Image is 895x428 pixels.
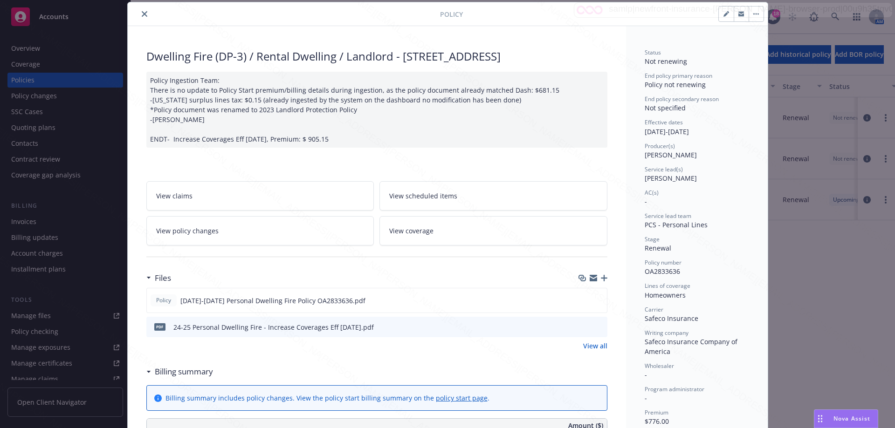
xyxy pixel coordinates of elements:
span: Renewal [645,244,671,252]
span: Not specified [645,103,686,112]
span: Producer(s) [645,142,675,150]
span: pdf [154,323,165,330]
div: Billing summary [146,366,213,378]
span: Carrier [645,306,663,313]
span: Writing company [645,329,688,337]
div: Billing summary includes policy changes. View the policy start billing summary on the . [165,393,489,403]
span: End policy primary reason [645,72,712,80]
span: Stage [645,235,660,243]
span: Service lead(s) [645,165,683,173]
span: Status [645,48,661,56]
span: End policy secondary reason [645,95,719,103]
span: View policy changes [156,226,219,236]
span: Service lead team [645,212,691,220]
span: View scheduled items [389,191,457,201]
span: Policy not renewing [645,80,706,89]
span: Wholesaler [645,362,674,370]
div: Files [146,272,171,284]
span: Program administrator [645,385,704,393]
a: policy start page [436,394,488,402]
span: $776.00 [645,417,669,426]
span: [PERSON_NAME] [645,174,697,183]
span: - [645,394,647,402]
span: Policy [440,9,463,19]
div: Dwelling Fire (DP-3) / Rental Dwelling / Landlord - [STREET_ADDRESS] [146,48,607,64]
span: Nova Assist [833,414,870,422]
span: Policy [154,296,173,305]
span: Lines of coverage [645,282,690,290]
a: View all [583,341,607,351]
span: View coverage [389,226,434,236]
div: Drag to move [814,410,826,428]
span: Policy number [645,258,682,266]
span: Premium [645,408,668,416]
span: Safeco Insurance Company of America [645,337,739,356]
button: Nova Assist [814,409,878,428]
h3: Files [155,272,171,284]
h3: Billing summary [155,366,213,378]
button: download file [580,296,587,306]
span: Effective dates [645,118,683,126]
a: View policy changes [146,216,374,245]
span: PCS - Personal Lines [645,220,708,229]
span: Not renewing [645,57,687,66]
button: download file [580,322,588,332]
span: Safeco Insurance [645,314,698,323]
div: Homeowners [645,290,749,300]
span: AC(s) [645,189,659,197]
div: [DATE] - [DATE] [645,118,749,136]
a: View coverage [379,216,607,245]
button: preview file [595,296,603,306]
div: 24-25 Personal Dwelling Fire - Increase Coverages Eff [DATE].pdf [173,322,374,332]
span: OA2833636 [645,267,680,276]
a: View scheduled items [379,181,607,211]
span: - [645,370,647,379]
div: Policy Ingestion Team: There is no update to Policy Start premium/billing details during ingestio... [146,72,607,148]
span: View claims [156,191,193,201]
a: View claims [146,181,374,211]
span: [DATE]-[DATE] Personal Dwelling Fire Policy OA2833636.pdf [180,296,365,306]
span: [PERSON_NAME] [645,150,697,159]
span: - [645,197,647,206]
button: preview file [595,322,604,332]
button: close [139,8,150,20]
